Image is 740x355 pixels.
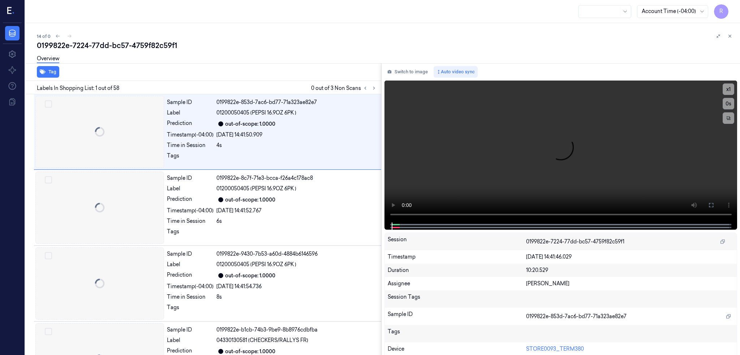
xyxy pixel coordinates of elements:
[388,280,526,287] div: Assignee
[167,293,214,301] div: Time in Session
[434,66,478,78] button: Auto video sync
[225,196,275,204] div: out-of-scope: 1.0000
[45,252,52,259] button: Select row
[45,176,52,183] button: Select row
[216,337,308,344] span: 04330130581 (CHECKERS/RALLYS FR)
[45,328,52,335] button: Select row
[216,250,377,258] div: 0199822e-9430-7b53-a60d-4884b6146596
[526,313,627,320] span: 0199822e-853d-7ac6-bd77-71a323ae82e7
[388,253,526,261] div: Timestamp
[388,293,526,305] div: Session Tags
[216,283,377,290] div: [DATE] 14:41:54.736
[714,4,728,19] button: R
[37,55,59,63] a: Overview
[167,228,214,239] div: Tags
[216,217,377,225] div: 6s
[388,311,526,322] div: Sample ID
[216,207,377,215] div: [DATE] 14:41:52.767
[216,131,377,139] div: [DATE] 14:41:50.909
[388,345,526,353] div: Device
[167,261,214,268] div: Label
[526,345,734,353] div: STORE0093_TERM380
[167,152,214,164] div: Tags
[167,207,214,215] div: Timestamp (-04:00)
[216,109,296,117] span: 01200050405 (PEPSI 16.9OZ 6PK )
[216,174,377,182] div: 0199822e-8c7f-71e3-bcca-f26a4c178ac8
[388,328,526,339] div: Tags
[37,85,119,92] span: Labels In Shopping List: 1 out of 58
[723,83,734,95] button: x1
[167,142,214,149] div: Time in Session
[167,99,214,106] div: Sample ID
[37,33,51,39] span: 14 of 0
[167,185,214,192] div: Label
[388,236,526,247] div: Session
[167,283,214,290] div: Timestamp (-04:00)
[526,280,734,287] div: [PERSON_NAME]
[388,267,526,274] div: Duration
[167,326,214,334] div: Sample ID
[167,174,214,182] div: Sample ID
[167,337,214,344] div: Label
[167,271,214,280] div: Prediction
[216,261,296,268] span: 01200050405 (PEPSI 16.9OZ 6PK )
[384,66,431,78] button: Switch to image
[167,131,214,139] div: Timestamp (-04:00)
[311,84,378,92] span: 0 out of 3 Non Scans
[216,99,377,106] div: 0199822e-853d-7ac6-bd77-71a323ae82e7
[167,250,214,258] div: Sample ID
[723,98,734,109] button: 0s
[167,195,214,204] div: Prediction
[37,66,59,78] button: Tag
[45,100,52,108] button: Select row
[167,217,214,225] div: Time in Session
[216,326,377,334] div: 0199822e-b1cb-74b3-9be9-8b8976cdbfba
[167,109,214,117] div: Label
[167,120,214,128] div: Prediction
[167,304,214,315] div: Tags
[216,185,296,192] span: 01200050405 (PEPSI 16.9OZ 6PK )
[526,267,734,274] div: 10:20.529
[216,142,377,149] div: 4s
[225,272,275,280] div: out-of-scope: 1.0000
[526,253,734,261] div: [DATE] 14:41:46.029
[37,40,734,51] div: 0199822e-7224-77dd-bc57-4759f82c59f1
[225,120,275,128] div: out-of-scope: 1.0000
[216,293,377,301] div: 8s
[526,238,624,246] span: 0199822e-7224-77dd-bc57-4759f82c59f1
